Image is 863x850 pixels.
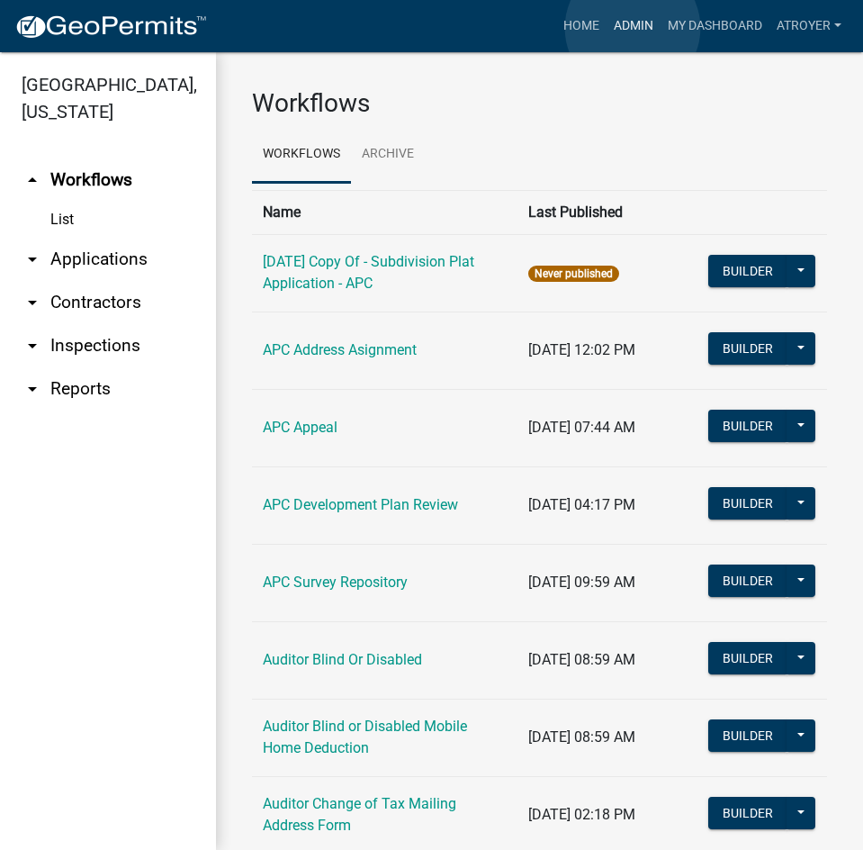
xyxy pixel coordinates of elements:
[252,190,517,234] th: Name
[708,255,787,287] button: Builder
[263,419,337,436] a: APC Appeal
[528,341,635,358] span: [DATE] 12:02 PM
[528,651,635,668] span: [DATE] 08:59 AM
[263,341,417,358] a: APC Address Asignment
[22,249,43,270] i: arrow_drop_down
[708,332,787,365] button: Builder
[263,574,408,591] a: APC Survey Repository
[263,718,467,756] a: Auditor Blind or Disabled Mobile Home Deduction
[708,410,787,442] button: Builder
[22,335,43,357] i: arrow_drop_down
[252,126,351,184] a: Workflows
[708,797,787,829] button: Builder
[263,795,456,834] a: Auditor Change of Tax Mailing Address Form
[708,719,787,752] button: Builder
[22,378,43,400] i: arrow_drop_down
[769,9,849,43] a: atroyer
[661,9,769,43] a: My Dashboard
[528,419,635,436] span: [DATE] 07:44 AM
[708,642,787,674] button: Builder
[263,253,474,292] a: [DATE] Copy Of - Subdivision Plat Application - APC
[528,266,619,282] span: Never published
[708,487,787,520] button: Builder
[252,88,827,119] h3: Workflows
[556,9,607,43] a: Home
[22,169,43,191] i: arrow_drop_up
[22,292,43,313] i: arrow_drop_down
[528,806,635,823] span: [DATE] 02:18 PM
[528,574,635,591] span: [DATE] 09:59 AM
[708,565,787,597] button: Builder
[351,126,425,184] a: Archive
[528,496,635,513] span: [DATE] 04:17 PM
[263,651,422,668] a: Auditor Blind Or Disabled
[517,190,697,234] th: Last Published
[607,9,661,43] a: Admin
[263,496,458,513] a: APC Development Plan Review
[528,728,635,746] span: [DATE] 08:59 AM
